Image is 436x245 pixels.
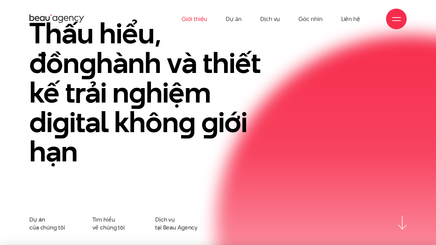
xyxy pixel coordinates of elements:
[201,102,218,142] en: g
[129,72,146,113] en: g
[29,216,65,231] a: Dự áncủa chúng tôi
[79,43,96,83] en: g
[155,216,197,231] a: Dịch vụtại Beau Agency
[29,19,277,166] h1: Thấu hiểu, đồn hành và thiết kế trải n hiệm di ital khôn iới hạn
[179,102,195,142] en: g
[52,102,69,142] en: g
[92,216,125,231] a: Tìm hiểuvề chúng tôi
